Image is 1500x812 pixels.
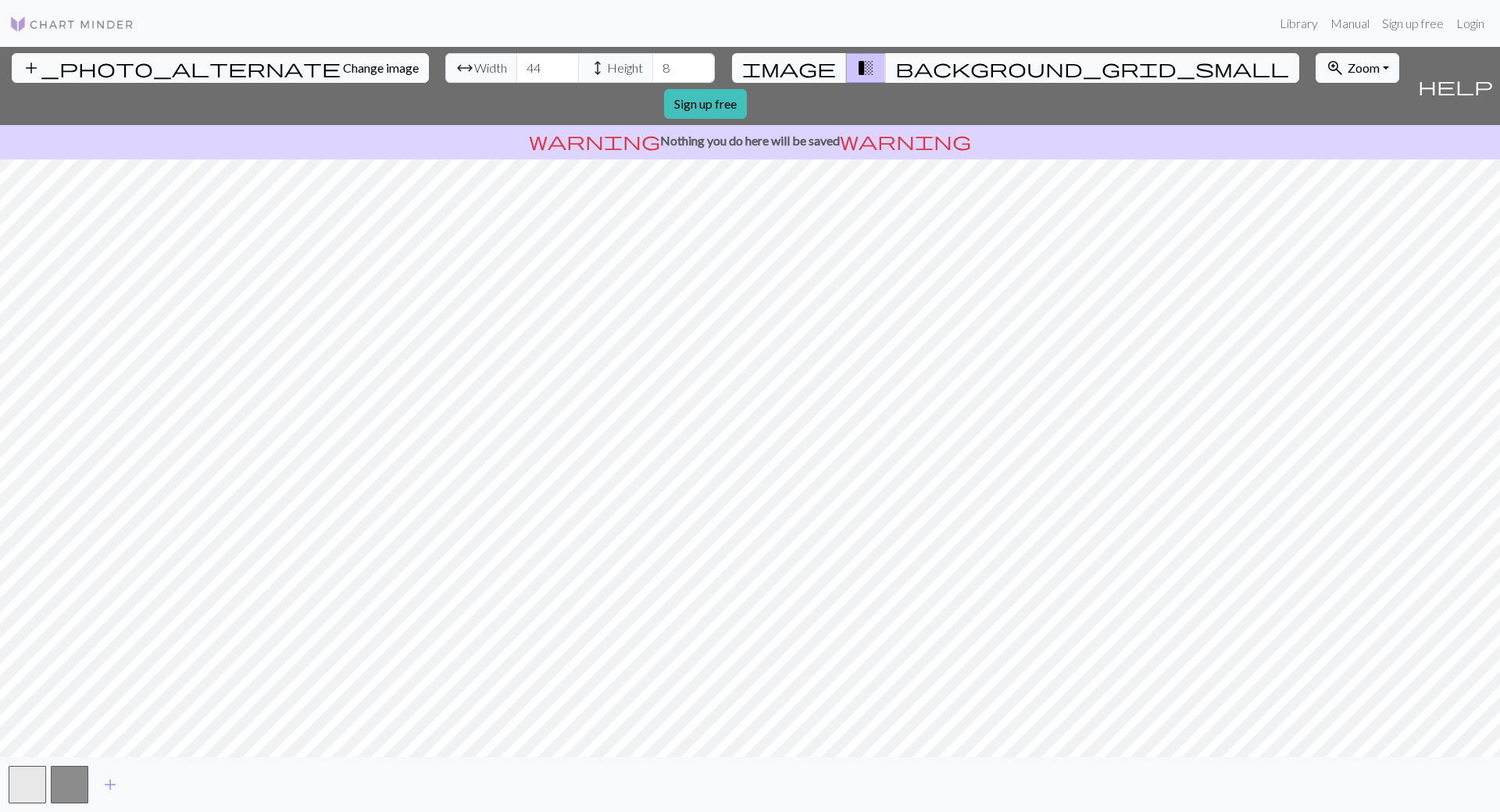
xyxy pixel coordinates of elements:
span: Change image [343,60,419,75]
button: Help [1411,47,1500,125]
span: transition_fade [856,57,875,79]
span: zoom_in [1326,57,1345,79]
a: Login [1450,8,1491,39]
a: Library [1273,8,1324,39]
span: help [1418,75,1493,97]
a: Manual [1324,8,1376,39]
span: add [101,774,120,796]
button: Zoom [1316,53,1399,83]
span: Width [474,59,507,77]
button: Change image [12,53,429,83]
span: add_photo_alternate [22,57,341,79]
span: arrow_range [455,57,474,79]
span: Zoom [1348,60,1380,75]
span: background_grid_small [895,57,1289,79]
span: Height [607,59,643,77]
span: image [742,57,836,79]
img: Logo [9,15,134,34]
p: Nothing you do here will be saved [6,131,1494,150]
a: Sign up free [664,89,747,119]
button: Add color [91,770,130,799]
a: Sign up free [1376,8,1450,39]
span: warning [840,130,971,152]
span: height [588,57,607,79]
span: warning [529,130,660,152]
